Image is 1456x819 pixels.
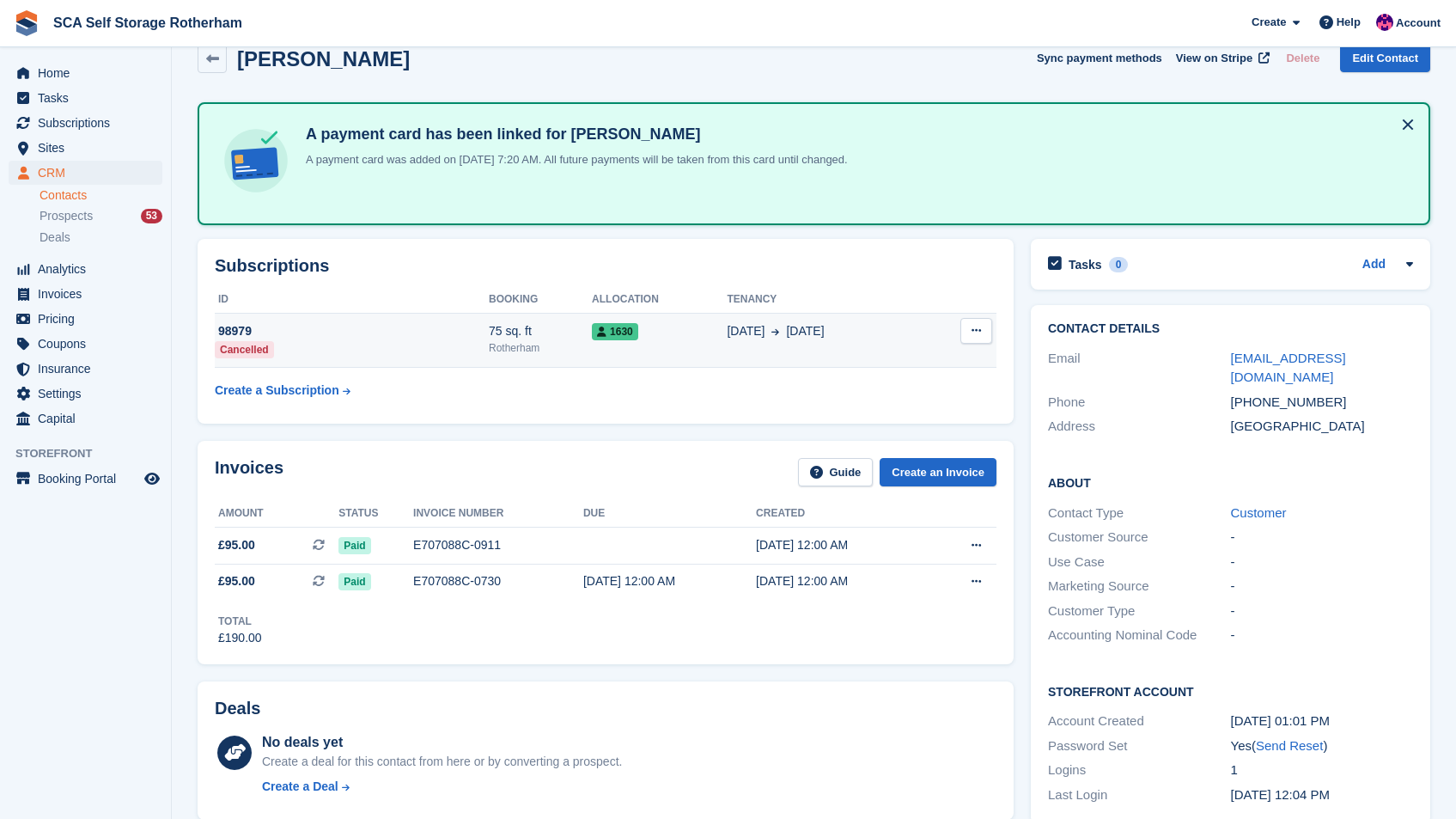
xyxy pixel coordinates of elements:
h2: [PERSON_NAME] [237,47,410,70]
div: Cancelled [215,341,274,358]
div: Customer Source [1048,528,1231,547]
a: menu [9,382,162,406]
img: card-linked-ebf98d0992dc2aeb22e95c0e3c79077019eb2392cfd83c6a337811c24bc77127.svg [220,125,292,197]
th: Created [756,500,929,528]
div: Create a Subscription [215,382,339,400]
div: Last Login [1048,785,1231,805]
h4: A payment card has been linked for [PERSON_NAME] [299,125,848,144]
img: Sam Chapman [1376,14,1393,31]
a: menu [9,136,162,160]
div: 0 [1109,257,1129,272]
span: 1630 [592,323,638,340]
div: Use Case [1048,553,1231,572]
span: [DATE] [727,322,765,340]
a: menu [9,111,162,135]
a: Create a Subscription [215,375,350,406]
div: [PHONE_NUMBER] [1231,393,1414,413]
div: [DATE] 12:00 AM [756,536,929,554]
div: E707088C-0911 [413,536,583,554]
th: Status [338,500,413,528]
img: stora-icon-8386f47178a22dfd0bd8f6a31ec36ba5ce8667c1dd55bd0f319d3a0aa187defe.svg [14,10,40,36]
th: Amount [215,500,338,528]
a: View on Stripe [1169,44,1273,72]
span: [DATE] [786,322,824,340]
span: Storefront [15,445,171,462]
div: Create a deal for this contact from here or by converting a prospect. [262,753,622,771]
a: menu [9,307,162,331]
a: Customer [1231,505,1287,520]
div: [GEOGRAPHIC_DATA] [1231,417,1414,437]
div: £190.00 [218,629,262,647]
span: Help [1337,14,1361,31]
p: A payment card was added on [DATE] 7:20 AM. All future payments will be taken from this card unti... [299,151,848,168]
div: - [1231,553,1414,572]
div: Create a Deal [262,778,338,796]
button: Delete [1279,44,1326,72]
div: No deals yet [262,732,622,753]
a: Create an Invoice [880,458,996,486]
th: Allocation [592,286,727,314]
span: Paid [338,537,370,554]
span: £95.00 [218,536,255,554]
a: menu [9,161,162,185]
h2: Deals [215,699,260,718]
div: 75 sq. ft [489,322,592,340]
div: Email [1048,349,1231,388]
span: Insurance [38,357,141,381]
span: CRM [38,161,141,185]
a: menu [9,61,162,85]
a: menu [9,257,162,281]
span: Capital [38,406,141,431]
div: 1 [1231,761,1414,780]
div: Customer Type [1048,602,1231,621]
a: Deals [40,229,162,247]
span: Booking Portal [38,467,141,491]
span: Account [1396,15,1441,32]
th: ID [215,286,489,314]
a: SCA Self Storage Rotherham [46,9,249,37]
div: Account Created [1048,712,1231,731]
span: Invoices [38,282,141,306]
a: [EMAIL_ADDRESS][DOMAIN_NAME] [1231,351,1346,385]
div: 98979 [215,322,489,340]
div: Accounting Nominal Code [1048,626,1231,645]
th: Due [583,500,756,528]
span: Analytics [38,257,141,281]
span: £95.00 [218,572,255,590]
a: menu [9,86,162,110]
a: menu [9,357,162,381]
time: 2025-08-01 11:04:14 UTC [1231,787,1331,802]
span: View on Stripe [1176,50,1252,67]
h2: Tasks [1069,257,1102,272]
span: Prospects [40,208,93,224]
h2: Subscriptions [215,256,996,276]
div: Total [218,614,262,629]
span: Deals [40,229,70,246]
h2: About [1048,474,1413,491]
button: Sync payment methods [1037,44,1162,72]
th: Invoice number [413,500,583,528]
div: 53 [141,209,162,223]
th: Tenancy [727,286,923,314]
div: [DATE] 12:00 AM [756,572,929,590]
span: Coupons [38,332,141,356]
div: Marketing Source [1048,577,1231,596]
div: Yes [1231,736,1414,756]
div: Logins [1048,761,1231,780]
div: - [1231,626,1414,645]
div: [DATE] 01:01 PM [1231,712,1414,731]
div: Address [1048,417,1231,437]
span: Subscriptions [38,111,141,135]
div: - [1231,528,1414,547]
a: Contacts [40,187,162,204]
span: Sites [38,136,141,160]
div: Contact Type [1048,504,1231,523]
span: Home [38,61,141,85]
h2: Invoices [215,458,283,486]
div: - [1231,602,1414,621]
a: menu [9,282,162,306]
span: Pricing [38,307,141,331]
div: Password Set [1048,736,1231,756]
span: ( ) [1252,738,1327,753]
span: Tasks [38,86,141,110]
